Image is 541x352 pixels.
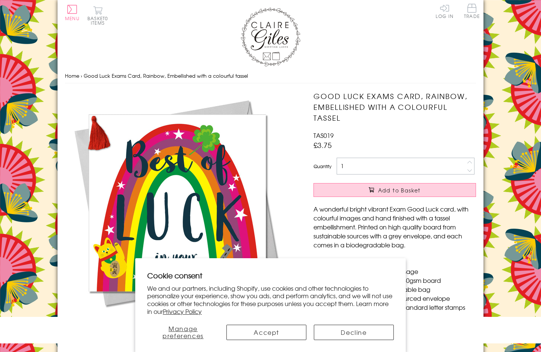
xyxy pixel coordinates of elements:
button: Accept [226,325,306,340]
span: Trade [464,4,480,18]
a: Log In [436,4,454,18]
a: Privacy Policy [163,307,202,316]
label: Quantity [313,163,331,170]
span: £3.75 [313,140,332,150]
img: Good Luck Exams Card, Rainbow, Embellished with a colourful tassel [65,91,289,315]
span: Add to Basket [378,186,421,194]
span: Menu [65,15,80,22]
button: Decline [314,325,394,340]
button: Menu [65,5,80,21]
h1: Good Luck Exams Card, Rainbow, Embellished with a colourful tassel [313,91,476,123]
button: Add to Basket [313,183,476,197]
p: We and our partners, including Shopify, use cookies and other technologies to personalize your ex... [147,284,394,315]
p: A wonderful bright vibrant Exam Good Luck card, with colourful images and hand finished with a ta... [313,204,476,249]
span: 0 items [91,15,108,26]
span: Manage preferences [163,324,204,340]
span: › [81,72,82,79]
nav: breadcrumbs [65,68,476,84]
button: Manage preferences [147,325,219,340]
a: Home [65,72,79,79]
span: Good Luck Exams Card, Rainbow, Embellished with a colourful tassel [84,72,248,79]
a: Trade [464,4,480,20]
img: Claire Giles Greetings Cards [241,7,300,67]
span: TAS019 [313,131,334,140]
h2: Cookie consent [147,270,394,281]
button: Basket0 items [87,6,108,25]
